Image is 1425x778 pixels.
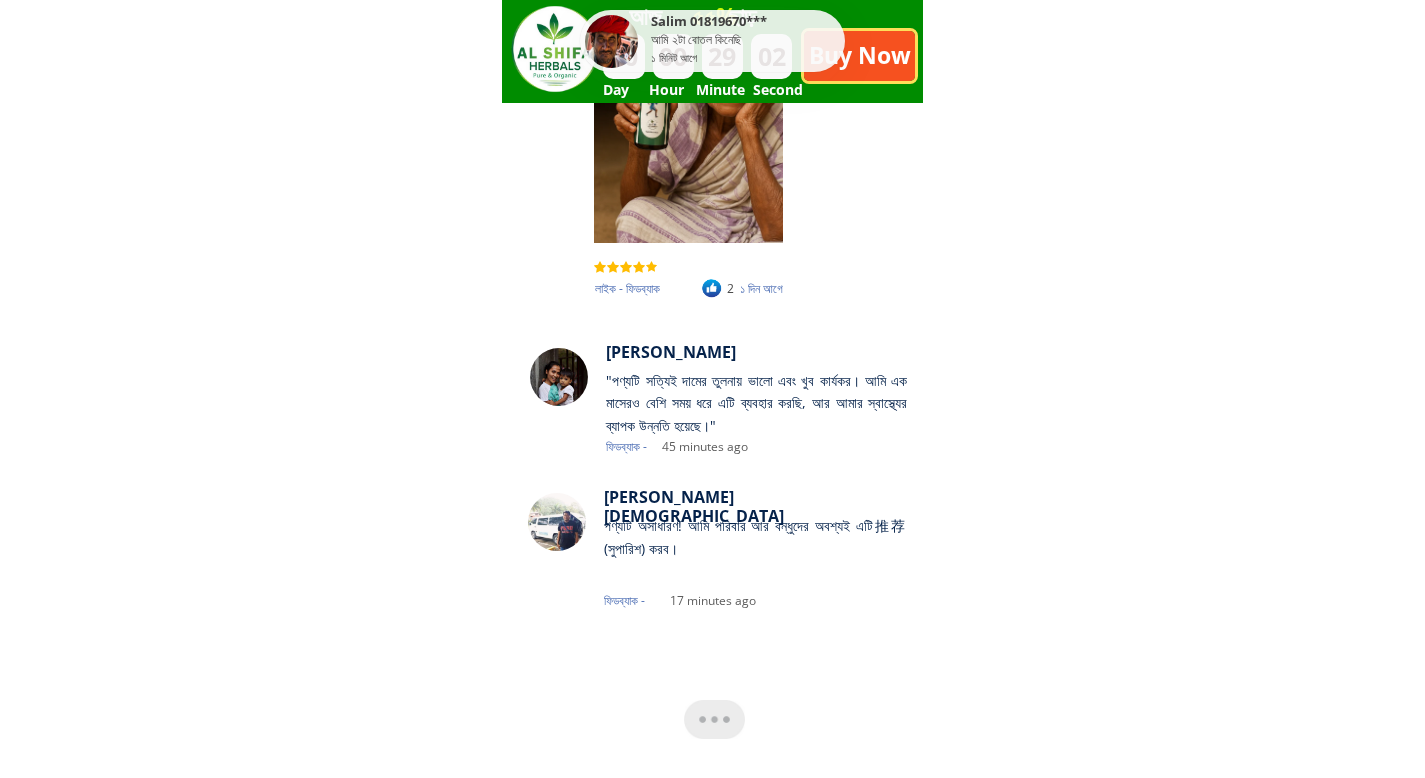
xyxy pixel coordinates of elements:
[727,282,775,296] div: 2
[670,594,834,608] div: 17 minutes ago
[595,282,759,296] div: লাইক - ফিডব্যাক
[604,515,905,560] div: পণ্যটি অসাধারণ! আমি পরিবার আর বন্ধুদের অবশ্যই এটি推荐 (সুপারিশ) করব।
[604,488,834,526] div: [PERSON_NAME][DEMOGRAPHIC_DATA]
[606,343,762,362] div: [PERSON_NAME]
[603,79,879,101] h3: Day Hour Minute Second
[740,282,904,311] div: ১ দিন আগে
[606,370,907,460] div: "পণ্যটি সত্যিই দামের তুলনায় ভালো এবং খুব কার্যকর। আমি এক মাসেরও বেশি সময় ধরে এটি ব্যবহার করছি, ...
[651,49,697,67] div: ১ মিনিট আগে
[606,440,770,454] div: ফিডব্যাক -
[604,594,768,608] div: ফিডব্যাক -
[662,440,826,454] div: 45 minutes ago
[804,31,915,81] p: Buy Now
[651,32,840,49] div: আমি ২টা বোতল কিনেছি
[651,15,840,32] div: Salim 01819670***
